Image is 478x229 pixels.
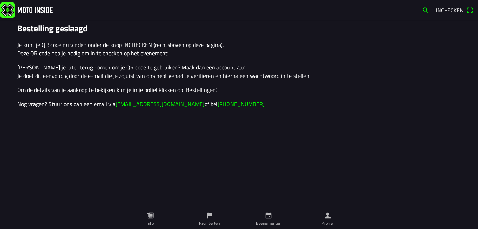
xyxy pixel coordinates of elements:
ion-icon: flag [206,212,213,219]
span: Inchecken [436,6,464,14]
p: Nog vragen? Stuur ons dan een email via of bel [17,100,461,108]
ion-icon: person [324,212,332,219]
ion-label: Faciliteiten [199,220,220,227]
ion-icon: calendar [265,212,272,219]
a: [PHONE_NUMBER] [218,100,265,108]
a: Incheckenqr scanner [433,4,477,16]
ion-label: Evenementen [256,220,282,227]
h1: Bestelling geslaagd [17,23,461,33]
a: search [419,4,433,16]
p: Je kunt je QR code nu vinden onder de knop INCHECKEN (rechtsboven op deze pagina). Deze QR code h... [17,41,461,57]
a: [EMAIL_ADDRESS][DOMAIN_NAME] [115,100,205,108]
ion-icon: paper [146,212,154,219]
ion-label: Info [147,220,154,227]
ion-label: Profiel [321,220,334,227]
p: Om de details van je aankoop te bekijken kun je in je pofiel klikken op ‘Bestellingen’. [17,86,461,94]
p: [PERSON_NAME] je later terug komen om je QR code te gebruiken? Maak dan een account aan. Je doet ... [17,63,461,80]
